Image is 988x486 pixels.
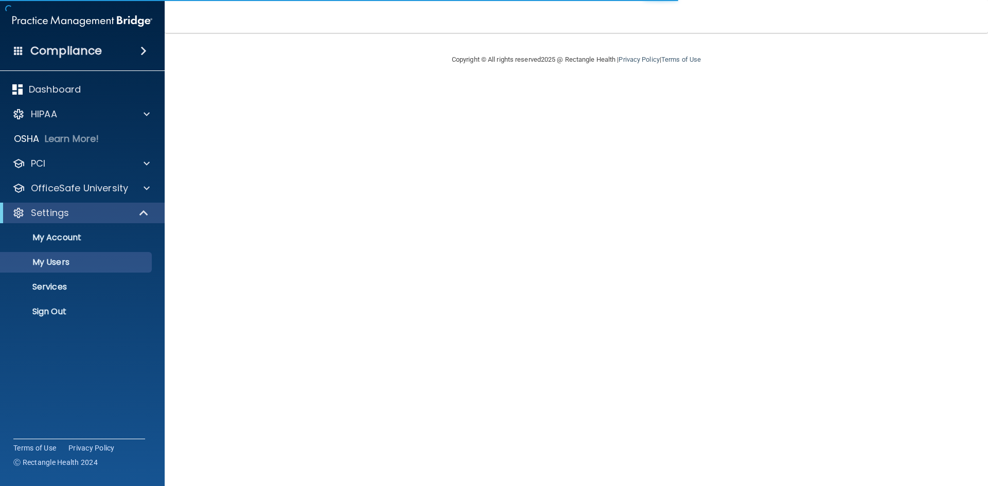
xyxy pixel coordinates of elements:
[7,232,147,243] p: My Account
[31,108,57,120] p: HIPAA
[7,307,147,317] p: Sign Out
[12,182,150,194] a: OfficeSafe University
[31,157,45,170] p: PCI
[661,56,701,63] a: Terms of Use
[12,83,150,96] a: Dashboard
[12,207,149,219] a: Settings
[12,84,23,95] img: dashboard.aa5b2476.svg
[31,182,128,194] p: OfficeSafe University
[389,43,764,76] div: Copyright © All rights reserved 2025 @ Rectangle Health | |
[7,282,147,292] p: Services
[31,207,69,219] p: Settings
[7,257,147,267] p: My Users
[30,44,102,58] h4: Compliance
[12,108,150,120] a: HIPAA
[12,157,150,170] a: PCI
[13,443,56,453] a: Terms of Use
[14,133,40,145] p: OSHA
[13,457,98,467] span: Ⓒ Rectangle Health 2024
[619,56,659,63] a: Privacy Policy
[68,443,115,453] a: Privacy Policy
[29,83,81,96] p: Dashboard
[45,133,99,145] p: Learn More!
[12,11,152,31] img: PMB logo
